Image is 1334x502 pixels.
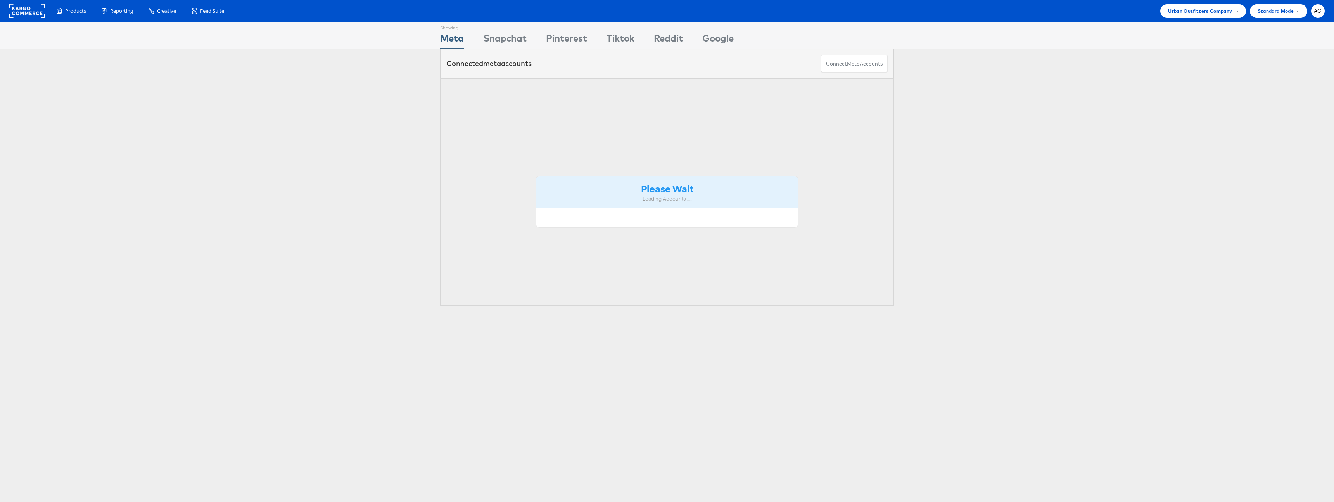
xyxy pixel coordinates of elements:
[1168,7,1232,15] span: Urban Outfitters Company
[110,7,133,15] span: Reporting
[607,31,634,49] div: Tiktok
[446,59,532,69] div: Connected accounts
[1258,7,1294,15] span: Standard Mode
[65,7,86,15] span: Products
[157,7,176,15] span: Creative
[1314,9,1322,14] span: AG
[440,22,464,31] div: Showing
[821,55,888,73] button: ConnectmetaAccounts
[654,31,683,49] div: Reddit
[542,195,792,203] div: Loading Accounts ....
[483,59,501,68] span: meta
[641,182,693,195] strong: Please Wait
[546,31,587,49] div: Pinterest
[440,31,464,49] div: Meta
[847,60,860,68] span: meta
[702,31,734,49] div: Google
[200,7,224,15] span: Feed Suite
[483,31,527,49] div: Snapchat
